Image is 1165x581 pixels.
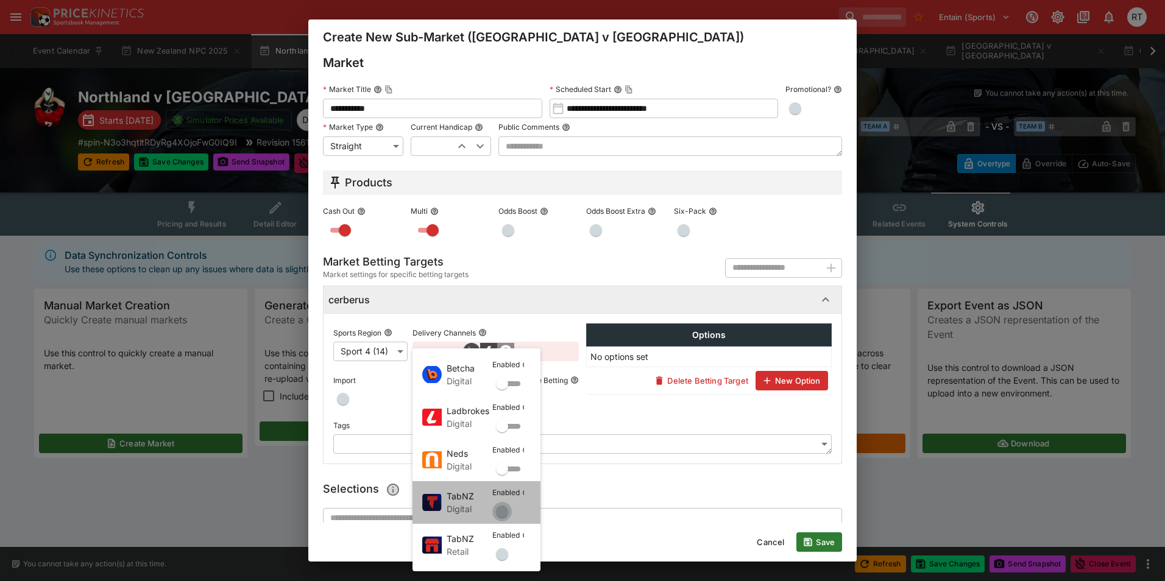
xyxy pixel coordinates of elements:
p: Enabled [492,487,520,498]
p: Digital [447,502,492,515]
p: Retail [447,545,492,558]
p: Digital [447,417,492,430]
p: Enabled [492,530,520,540]
p: Enabled [492,402,520,412]
img: optKey [422,537,442,554]
span: Neds [447,447,492,460]
span: Ladbrokes [447,404,492,417]
button: Enabled [522,531,531,540]
p: Enabled [492,359,520,370]
button: Enabled [522,403,531,412]
img: optKey [422,366,442,383]
button: Enabled [522,361,531,369]
p: Digital [447,375,492,387]
span: TabNZ [447,532,492,545]
button: Enabled [522,488,531,497]
img: optKey [422,451,442,468]
img: optKey [422,494,442,511]
span: TabNZ [447,490,492,502]
span: Betcha [447,362,492,375]
p: Digital [447,460,492,473]
button: Enabled [522,446,531,454]
img: optKey [422,409,442,426]
p: Enabled [492,445,520,455]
